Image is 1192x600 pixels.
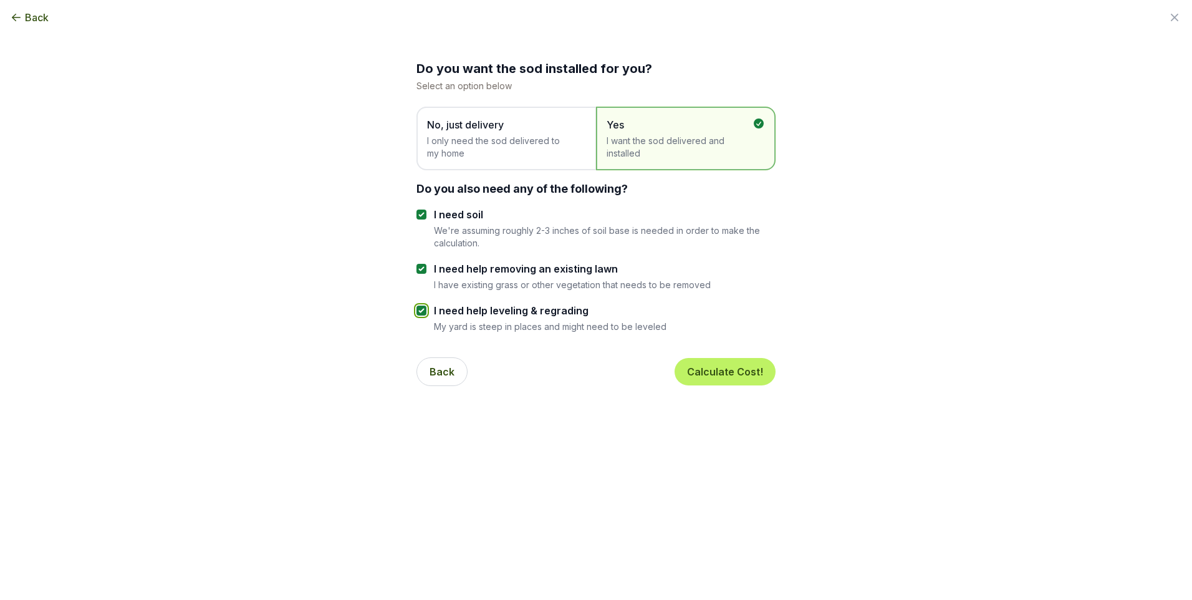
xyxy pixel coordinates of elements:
p: Select an option below [416,80,776,92]
label: I need help leveling & regrading [434,303,666,318]
span: Yes [607,117,752,132]
p: I have existing grass or other vegetation that needs to be removed [434,279,711,291]
label: I need help removing an existing lawn [434,261,711,276]
h2: Do you want the sod installed for you? [416,60,776,77]
div: Do you also need any of the following? [416,180,776,197]
p: My yard is steep in places and might need to be leveled [434,321,666,332]
button: Calculate Cost! [675,358,776,385]
span: Back [25,10,49,25]
label: I need soil [434,207,776,222]
span: No, just delivery [427,117,573,132]
span: I only need the sod delivered to my home [427,135,573,160]
button: Back [10,10,49,25]
p: We're assuming roughly 2-3 inches of soil base is needed in order to make the calculation. [434,225,776,249]
span: I want the sod delivered and installed [607,135,752,160]
button: Back [416,357,468,386]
